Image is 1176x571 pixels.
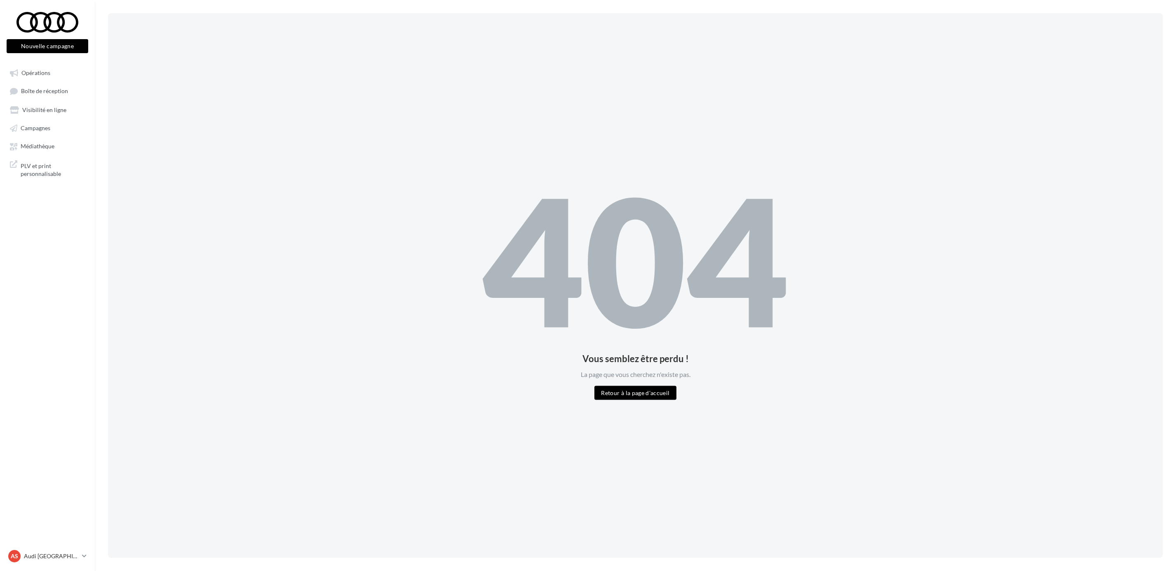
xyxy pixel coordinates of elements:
div: La page que vous cherchez n'existe pas. [482,370,789,379]
span: Visibilité en ligne [22,106,66,113]
span: AS [11,552,18,560]
div: Vous semblez être perdu ! [482,354,789,363]
a: Visibilité en ligne [5,102,90,117]
button: Nouvelle campagne [7,39,88,53]
p: Audi [GEOGRAPHIC_DATA] [24,552,79,560]
a: Campagnes [5,120,90,135]
span: PLV et print personnalisable [21,160,85,178]
span: Campagnes [21,124,50,131]
span: Boîte de réception [21,88,68,95]
span: Médiathèque [21,143,54,150]
button: Retour à la page d'accueil [594,386,676,400]
a: AS Audi [GEOGRAPHIC_DATA] [7,548,88,564]
div: 404 [482,171,789,348]
span: Opérations [21,69,50,76]
a: Boîte de réception [5,83,90,98]
a: Médiathèque [5,138,90,153]
a: PLV et print personnalisable [5,157,90,181]
a: Opérations [5,65,90,80]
